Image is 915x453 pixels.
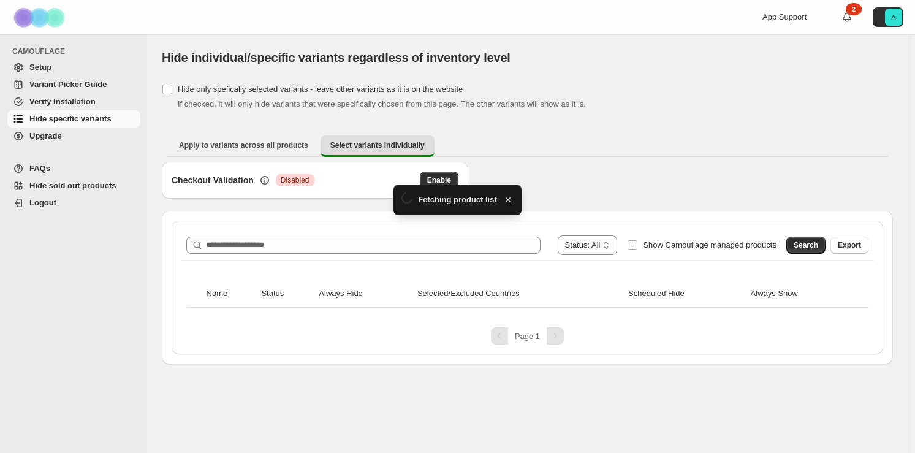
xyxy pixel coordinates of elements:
[203,280,258,308] th: Name
[891,13,896,21] text: A
[29,114,112,123] span: Hide specific variants
[7,110,140,128] a: Hide specific variants
[7,128,140,145] a: Upgrade
[29,181,116,190] span: Hide sold out products
[418,194,497,206] span: Fetching product list
[625,280,747,308] th: Scheduled Hide
[12,47,141,56] span: CAMOUFLAGE
[179,140,308,150] span: Apply to variants across all products
[29,80,107,89] span: Variant Picker Guide
[873,7,903,27] button: Avatar with initials A
[643,240,776,249] span: Show Camouflage managed products
[7,59,140,76] a: Setup
[178,85,463,94] span: Hide only spefically selected variants - leave other variants as it is on the website
[846,3,862,15] div: 2
[315,280,414,308] th: Always Hide
[321,135,435,157] button: Select variants individually
[830,237,868,254] button: Export
[29,63,51,72] span: Setup
[7,76,140,93] a: Variant Picker Guide
[169,135,318,155] button: Apply to variants across all products
[7,194,140,211] a: Logout
[427,175,451,185] span: Enable
[172,174,254,186] h3: Checkout Validation
[181,327,873,345] nav: Pagination
[762,12,807,21] span: App Support
[162,162,893,364] div: Select variants individually
[29,198,56,207] span: Logout
[414,280,625,308] th: Selected/Excluded Countries
[838,240,861,250] span: Export
[7,93,140,110] a: Verify Installation
[257,280,315,308] th: Status
[786,237,826,254] button: Search
[29,97,96,106] span: Verify Installation
[841,11,853,23] a: 2
[885,9,902,26] span: Avatar with initials A
[162,51,511,64] span: Hide individual/specific variants regardless of inventory level
[794,240,818,250] span: Search
[747,280,852,308] th: Always Show
[515,332,540,341] span: Page 1
[420,172,458,189] button: Enable
[7,177,140,194] a: Hide sold out products
[29,131,62,140] span: Upgrade
[178,99,586,108] span: If checked, it will only hide variants that were specifically chosen from this page. The other va...
[29,164,50,173] span: FAQs
[281,175,309,185] span: Disabled
[330,140,425,150] span: Select variants individually
[10,1,71,34] img: Camouflage
[7,160,140,177] a: FAQs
